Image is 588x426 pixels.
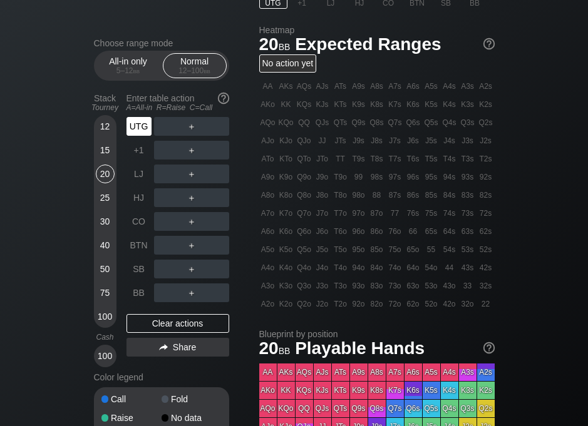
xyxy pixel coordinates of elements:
div: 12 [96,117,115,136]
div: 93s [459,168,477,186]
div: QQ [296,114,313,131]
div: K8s [368,96,386,113]
div: T4o [332,259,349,276]
div: 92o [350,295,368,313]
h2: Blueprint by position [259,329,495,339]
h1: Expected Ranges [259,34,495,54]
div: T5s [423,150,440,168]
div: 97s [386,168,404,186]
div: Q9s [350,114,368,131]
div: Q8s [368,114,386,131]
div: 95o [350,241,368,258]
div: T2s [477,150,495,168]
div: T6s [405,150,422,168]
div: Raise [101,413,162,422]
div: K9s [350,382,368,399]
div: 87s [386,186,404,204]
div: BTN [126,236,152,255]
div: J9s [350,132,368,150]
div: 92s [477,168,495,186]
div: K4o [277,259,295,276]
div: T6o [332,223,349,240]
div: 75o [386,241,404,258]
div: Q3s [459,400,477,417]
div: K6o [277,223,295,240]
div: K7o [277,205,295,222]
div: 30 [96,212,115,231]
div: Q4s [441,400,458,417]
img: help.32db89a4.svg [217,91,230,105]
div: K9o [277,168,295,186]
div: QQ [296,400,313,417]
div: J9o [314,168,331,186]
div: 76o [386,223,404,240]
div: 75s [423,205,440,222]
div: LJ [126,165,152,183]
div: Q6s [405,400,422,417]
div: A5o [259,241,277,258]
h2: Choose range mode [94,38,229,48]
div: 66 [405,223,422,240]
div: K5o [277,241,295,258]
div: 83o [368,277,386,295]
div: 52o [423,295,440,313]
div: A9s [350,363,368,381]
div: KJs [314,96,331,113]
div: 74s [441,205,458,222]
span: 20 [257,35,292,56]
div: A6s [405,363,422,381]
div: ＋ [154,212,229,231]
div: 32o [459,295,477,313]
div: 73s [459,205,477,222]
div: 83s [459,186,477,204]
div: K3s [459,382,477,399]
div: AKs [277,363,295,381]
div: Share [126,338,229,357]
div: K2s [477,382,495,399]
div: J6o [314,223,331,240]
div: ＋ [154,188,229,207]
div: Q2s [477,400,495,417]
div: All-in only [100,54,157,78]
div: Q3o [296,277,313,295]
div: 54s [441,241,458,258]
div: KTs [332,96,349,113]
div: Q8s [368,400,386,417]
div: 84s [441,186,458,204]
div: Q7o [296,205,313,222]
div: KQo [277,114,295,131]
div: K4s [441,96,458,113]
div: K6s [405,96,422,113]
div: 82o [368,295,386,313]
h1: Playable Hands [259,338,495,358]
div: 22 [477,295,495,313]
div: 94o [350,259,368,276]
div: K7s [386,96,404,113]
div: 87o [368,205,386,222]
div: 63s [459,223,477,240]
div: ＋ [154,165,229,183]
div: JTs [332,132,349,150]
div: T3s [459,150,477,168]
div: 52s [477,241,495,258]
div: AQo [259,400,277,417]
img: share.864f2f62.svg [159,344,168,351]
div: 75 [96,283,115,302]
div: KK [277,382,295,399]
div: 84o [368,259,386,276]
div: 65o [405,241,422,258]
div: JTo [314,150,331,168]
div: A5s [423,78,440,95]
div: AQs [296,78,313,95]
div: +1 [126,141,152,160]
div: Tourney [89,103,121,112]
div: A3o [259,277,277,295]
div: Q9s [350,400,368,417]
div: 43s [459,259,477,276]
div: 72s [477,205,495,222]
div: A7s [386,78,404,95]
div: 86s [405,186,422,204]
div: T7o [332,205,349,222]
div: KTs [332,382,349,399]
div: Q3s [459,114,477,131]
